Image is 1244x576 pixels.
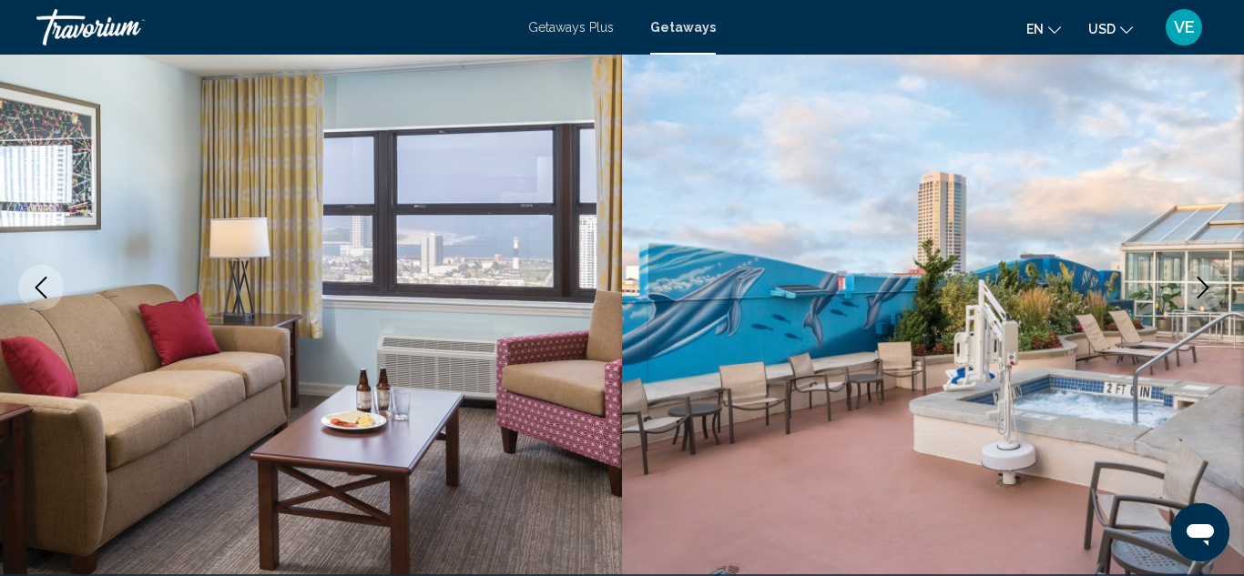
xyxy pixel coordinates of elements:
[1088,15,1133,42] button: Change currency
[1088,22,1116,36] span: USD
[528,20,614,35] a: Getaways Plus
[36,9,510,45] a: Travorium
[1174,18,1195,36] span: VE
[1026,22,1044,36] span: en
[1160,8,1208,46] button: User Menu
[1180,265,1226,310] button: Next image
[1026,15,1061,42] button: Change language
[650,20,716,35] a: Getaways
[18,265,64,310] button: Previous image
[1171,503,1229,561] iframe: Button to launch messaging window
